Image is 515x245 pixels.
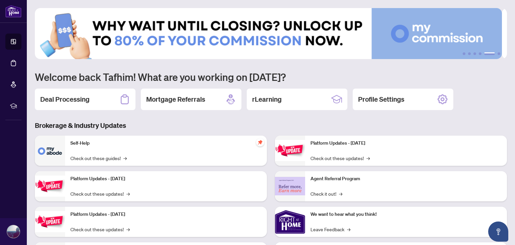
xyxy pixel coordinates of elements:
[275,140,305,161] img: Platform Updates - June 23, 2025
[35,8,502,59] img: Slide 4
[40,95,90,104] h2: Deal Processing
[463,52,465,55] button: 1
[484,52,495,55] button: 5
[479,52,481,55] button: 4
[366,154,370,162] span: →
[70,190,130,197] a: Check out these updates!→
[70,211,262,218] p: Platform Updates - [DATE]
[7,225,20,238] img: Profile Icon
[126,226,130,233] span: →
[310,154,370,162] a: Check out these updates!→
[256,138,264,146] span: pushpin
[70,154,127,162] a: Check out these guides!→
[275,177,305,195] img: Agent Referral Program
[35,70,507,83] h1: Welcome back Tafhim! What are you working on [DATE]?
[252,95,282,104] h2: rLearning
[35,176,65,197] img: Platform Updates - September 16, 2025
[5,5,21,17] img: logo
[35,121,507,130] h3: Brokerage & Industry Updates
[347,226,350,233] span: →
[339,190,342,197] span: →
[488,222,508,242] button: Open asap
[310,226,350,233] a: Leave Feedback→
[310,190,342,197] a: Check it out!→
[310,175,502,183] p: Agent Referral Program
[310,211,502,218] p: We want to hear what you think!
[70,140,262,147] p: Self-Help
[35,136,65,166] img: Self-Help
[123,154,127,162] span: →
[70,175,262,183] p: Platform Updates - [DATE]
[70,226,130,233] a: Check out these updates!→
[468,52,471,55] button: 2
[275,207,305,237] img: We want to hear what you think!
[146,95,205,104] h2: Mortgage Referrals
[35,211,65,232] img: Platform Updates - July 21, 2025
[126,190,130,197] span: →
[358,95,404,104] h2: Profile Settings
[498,52,500,55] button: 6
[473,52,476,55] button: 3
[310,140,502,147] p: Platform Updates - [DATE]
